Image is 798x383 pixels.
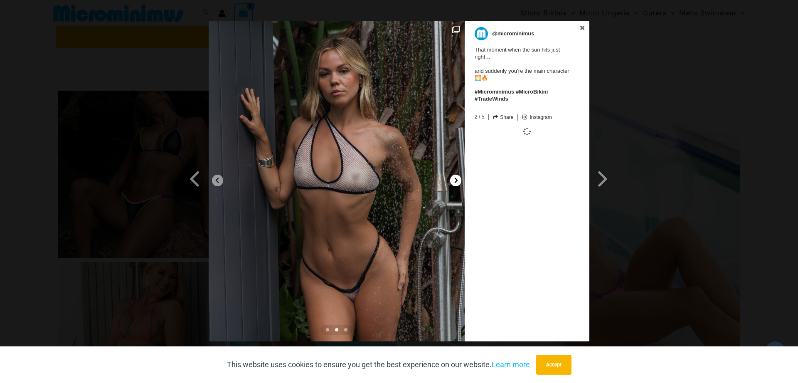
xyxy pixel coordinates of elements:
a: #Microminimus [475,89,514,95]
a: #TradeWinds [475,96,508,102]
a: Learn more [492,360,530,369]
a: Instagram [522,114,552,121]
img: microminimus.jpg [475,27,488,40]
a: #MicroBikini [516,89,548,95]
img: That moment when the sun hits just right…<br> <br> and suddenly you’re the main character 🌅🔥 <br>... [209,21,465,341]
a: Share [493,114,513,120]
span: 2 / 5 [475,112,484,120]
p: @microminimus [492,27,534,40]
button: Accept [536,355,571,375]
span: That moment when the sun hits just right… and suddenly you’re the main character 🌅🔥 [475,42,574,103]
p: This website uses cookies to ensure you get the best experience on our website. [227,358,530,371]
a: @microminimus [475,27,574,40]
